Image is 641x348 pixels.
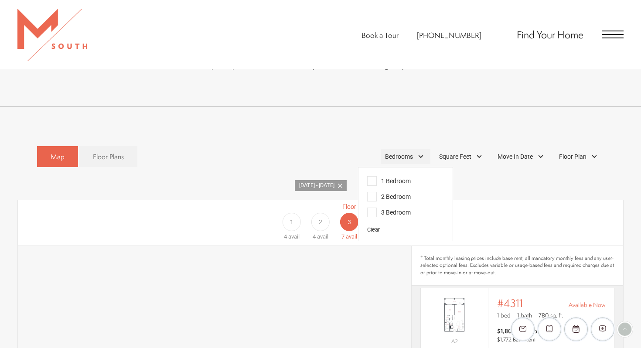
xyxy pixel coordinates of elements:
span: 3 Bedroom [367,208,411,217]
span: 4 [284,233,287,240]
a: Book a Tour [361,30,399,40]
span: [DATE] - [DATE] [299,181,338,190]
span: $1,772 Base Rent [497,336,536,343]
img: #4311 - 1 bedroom floor plan layout with 1 bathroom and 780 square feet [421,294,488,336]
span: 2 Bedroom [367,192,411,201]
span: #4311 [497,297,523,309]
span: 1 bed [497,311,511,320]
span: Floor Plan [559,152,586,161]
span: Floor Plans [93,152,124,162]
span: 4 [313,233,316,240]
a: Find Your Home [517,27,583,41]
button: Open Menu [602,31,624,38]
span: Square Feet [439,152,471,161]
span: Map [51,152,65,162]
a: Floor 2 [306,202,335,241]
span: 1 Bedroom [367,176,411,186]
span: A2 [451,338,458,345]
a: Floor 1 [277,202,306,241]
a: Call Us at 813-570-8014 [417,30,481,40]
span: Bedrooms [385,152,413,161]
button: Clear [367,226,380,234]
span: Move In Date [498,152,533,161]
span: avail [317,233,328,240]
img: MSouth [17,9,87,61]
a: [DATE] - [DATE] [295,180,347,191]
span: [PHONE_NUMBER] [417,30,481,40]
span: $1,802.50 /mo* [497,327,539,335]
span: avail [288,233,300,240]
span: Available Now [569,300,605,309]
span: * Total monthly leasing prices include base rent, all mandatory monthly fees and any user-selecte... [420,255,614,276]
span: 2 [319,218,322,227]
span: 1 [290,218,293,227]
